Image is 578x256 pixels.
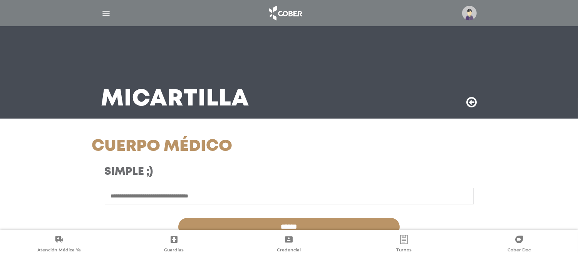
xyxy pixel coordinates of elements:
a: Guardias [117,235,232,254]
span: Guardias [164,247,184,254]
a: Turnos [347,235,462,254]
img: logo_cober_home-white.png [265,4,305,22]
span: Turnos [396,247,412,254]
img: profile-placeholder.svg [462,6,477,20]
img: Cober_menu-lines-white.svg [101,8,111,18]
h3: Simple ;) [105,166,338,179]
span: Atención Médica Ya [37,247,81,254]
span: Cober Doc [508,247,531,254]
a: Atención Médica Ya [2,235,117,254]
h3: Mi Cartilla [101,89,250,109]
span: Credencial [277,247,301,254]
h1: Cuerpo Médico [92,137,351,156]
a: Cober Doc [461,235,576,254]
a: Credencial [231,235,347,254]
